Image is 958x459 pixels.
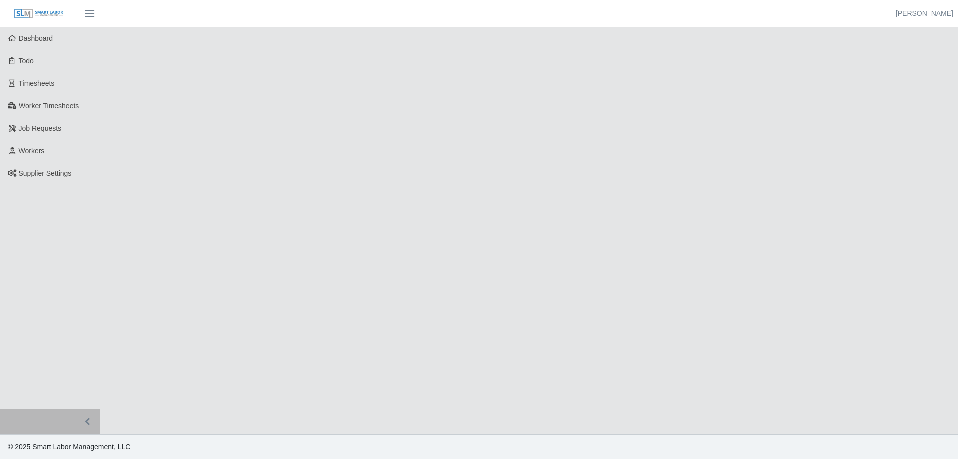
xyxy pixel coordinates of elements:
[8,443,130,451] span: © 2025 Smart Labor Management, LLC
[19,34,53,42] span: Dashboard
[19,147,45,155] span: Workers
[19,169,72,177] span: Supplier Settings
[19,124,62,132] span: Job Requests
[19,102,79,110] span: Worker Timesheets
[19,79,55,87] span: Timesheets
[14,8,64,19] img: SLM Logo
[896,8,953,19] a: [PERSON_NAME]
[19,57,34,65] span: Todo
